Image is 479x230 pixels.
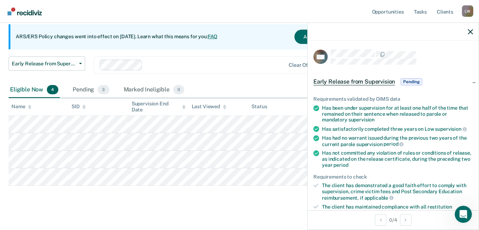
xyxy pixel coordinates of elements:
div: Requirements validated by OIMS data [313,96,473,102]
span: 4 [47,85,58,94]
span: applicable [365,195,394,201]
a: FAQ [208,34,218,39]
div: Has been under supervision for at least one half of the time that remained on their sentence when... [322,105,473,123]
div: Has had no warrant issued during the previous two years of the current parole supervision [322,135,473,147]
div: Last Viewed [191,104,226,110]
div: Pending [71,82,111,98]
button: Profile dropdown button [462,5,473,17]
div: Requirements to check [313,174,473,180]
span: period [333,162,348,168]
p: ARS/ERS Policy changes went into effect on [DATE]. Learn what this means for you: [16,33,217,40]
span: Pending [401,78,422,85]
div: Marked Ineligible [122,82,186,98]
div: Status [251,104,267,110]
div: Has not committed any violation of rules or conditions of release, as indicated on the release ce... [322,150,473,168]
div: 0 / 4 [308,210,479,229]
span: period [383,141,404,147]
div: The client has maintained compliance with all restitution obligations for the preceding two [322,204,473,216]
span: 0 [173,85,184,94]
span: supervision [435,126,466,132]
button: Previous Opportunity [375,214,386,226]
span: Early Release from Supervision [12,61,76,67]
span: Early Release from Supervision [313,78,395,85]
div: Eligible Now [9,82,60,98]
div: Supervision End Date [132,101,186,113]
div: Name [11,104,31,110]
div: L W [462,5,473,17]
div: Early Release from SupervisionPending [308,70,479,93]
button: Acknowledge & Close [294,30,362,44]
div: The client has demonstrated a good faith effort to comply with supervision, crime victim fees and... [322,182,473,201]
iframe: Intercom live chat [455,206,472,223]
span: supervision [348,117,375,122]
div: Clear officers [289,62,322,68]
img: Recidiviz [8,7,42,15]
span: 3 [98,85,109,94]
div: Has satisfactorily completed three years on Low [322,126,473,132]
div: SID [72,104,86,110]
button: Next Opportunity [400,214,411,226]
